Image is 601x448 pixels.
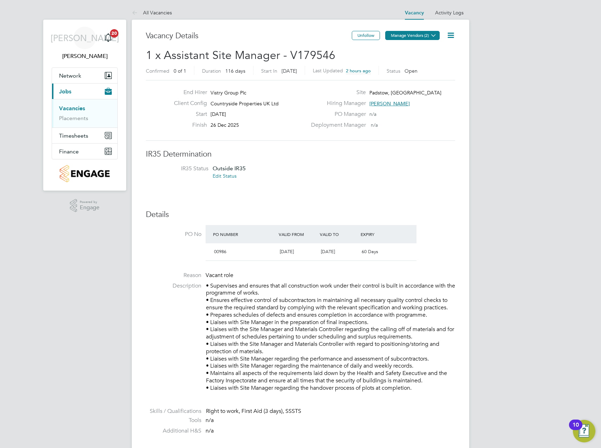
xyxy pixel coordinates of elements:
[387,68,400,74] label: Status
[59,105,85,112] a: Vacancies
[51,33,119,42] span: [PERSON_NAME]
[168,89,207,96] label: End Hirer
[211,122,239,128] span: 26 Dec 2025
[59,88,71,95] span: Jobs
[52,144,117,159] button: Finance
[80,205,99,211] span: Engage
[146,272,201,279] label: Reason
[206,427,214,434] span: n/a
[385,31,440,40] button: Manage Vendors (2)
[369,100,410,107] span: [PERSON_NAME]
[307,111,366,118] label: PO Manager
[213,165,246,172] span: Outside IR35
[52,52,118,60] span: James Archer
[146,68,169,74] label: Confirmed
[211,111,226,117] span: [DATE]
[313,67,343,74] label: Last Updated
[110,29,118,38] span: 20
[52,128,117,143] button: Timesheets
[280,249,294,255] span: [DATE]
[168,111,207,118] label: Start
[369,111,376,117] span: n/a
[318,228,359,241] div: Valid To
[101,27,115,49] a: 20
[405,68,418,74] span: Open
[352,31,380,40] button: Unfollow
[202,68,221,74] label: Duration
[146,408,201,415] label: Skills / Qualifications
[146,149,455,159] h3: IR35 Determination
[146,210,455,220] h3: Details
[277,228,318,241] div: Valid From
[573,425,579,434] div: 10
[60,165,109,182] img: countryside-properties-logo-retina.png
[174,68,186,74] span: 0 of 1
[59,72,81,79] span: Network
[132,9,172,16] a: All Vacancies
[146,48,335,62] span: 1 x Assistant Site Manager - V179546
[59,132,88,139] span: Timesheets
[146,31,352,41] h3: Vacancy Details
[225,68,245,74] span: 116 days
[52,99,117,127] div: Jobs
[52,68,117,83] button: Network
[146,231,201,238] label: PO No
[206,417,214,424] span: n/a
[168,100,207,107] label: Client Config
[80,199,99,205] span: Powered by
[359,228,400,241] div: Expiry
[206,408,455,415] div: Right to work, First Aid (3 days), SSSTS
[261,68,277,74] label: Start In
[206,272,233,279] span: Vacant role
[371,122,378,128] span: n/a
[213,173,237,179] a: Edit Status
[43,20,126,191] nav: Main navigation
[52,165,118,182] a: Go to home page
[146,427,201,435] label: Additional H&S
[52,27,118,60] a: [PERSON_NAME][PERSON_NAME]
[146,417,201,424] label: Tools
[362,249,378,255] span: 60 Days
[307,121,366,129] label: Deployment Manager
[369,90,441,96] span: Padstow, [GEOGRAPHIC_DATA]
[307,100,366,107] label: Hiring Manager
[153,165,208,172] label: IR35 Status
[321,249,335,255] span: [DATE]
[206,282,455,392] p: • Supervises and ensures that all construction work under their control is built in accordance wi...
[346,68,371,74] span: 2 hours ago
[52,84,117,99] button: Jobs
[211,228,277,241] div: PO Number
[214,249,226,255] span: 00986
[405,10,424,16] a: Vacancy
[70,199,100,212] a: Powered byEngage
[59,115,88,121] a: Placements
[435,9,464,16] a: Activity Logs
[168,121,207,129] label: Finish
[211,90,246,96] span: Vistry Group Plc
[282,68,297,74] span: [DATE]
[211,100,279,107] span: Countryside Properties UK Ltd
[573,420,595,442] button: Open Resource Center, 10 new notifications
[307,89,366,96] label: Site
[146,282,201,290] label: Description
[59,148,79,155] span: Finance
